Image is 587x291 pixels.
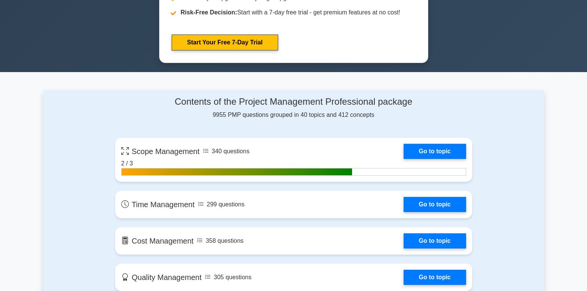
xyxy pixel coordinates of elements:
a: Start Your Free 7-Day Trial [172,35,278,50]
a: Go to topic [404,144,466,159]
a: Go to topic [404,197,466,212]
a: Go to topic [404,270,466,285]
h4: Contents of the Project Management Professional package [115,96,472,107]
div: 9955 PMP questions grouped in 40 topics and 412 concepts [115,96,472,120]
a: Go to topic [404,233,466,249]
